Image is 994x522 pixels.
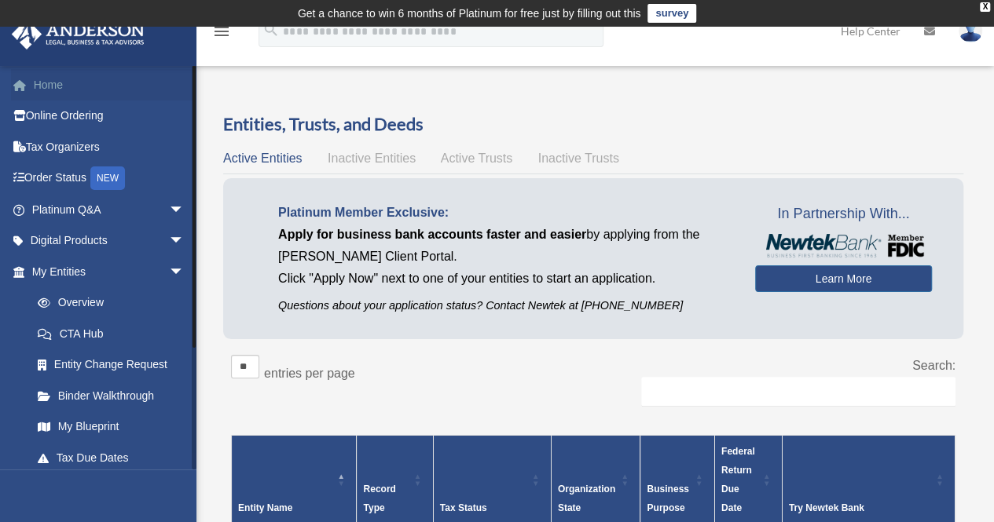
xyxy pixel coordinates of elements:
[22,411,200,443] a: My Blueprint
[721,446,755,513] span: Federal Return Due Date
[212,27,231,41] a: menu
[11,162,208,195] a: Order StatusNEW
[441,151,513,165] span: Active Trusts
[755,265,932,292] a: Learn More
[169,194,200,226] span: arrow_drop_down
[22,349,200,381] a: Entity Change Request
[278,202,732,224] p: Platinum Member Exclusive:
[440,502,487,513] span: Tax Status
[11,100,208,132] a: Online Ordering
[262,21,280,38] i: search
[11,131,208,162] a: Tax Organizers
[212,22,231,41] i: menu
[278,268,732,290] p: Click "Apply Now" next to one of your entities to start an application.
[22,442,200,473] a: Tax Due Dates
[278,228,586,241] span: Apply for business bank accounts faster and easier
[11,69,208,100] a: Home
[7,19,149,49] img: Anderson Advisors Platinum Portal
[223,112,963,137] h3: Entities, Trusts, and Deeds
[278,224,732,268] p: by applying from the [PERSON_NAME] Client Portal.
[11,256,200,287] a: My Entitiesarrow_drop_down
[264,367,355,380] label: entries per page
[11,225,208,257] a: Digital Productsarrow_drop_down
[278,296,732,316] p: Questions about your application status? Contact Newtek at [PHONE_NUMBER]
[755,202,932,227] span: In Partnership With...
[959,20,982,42] img: User Pic
[90,166,125,190] div: NEW
[22,380,200,411] a: Binder Walkthrough
[328,151,416,165] span: Inactive Entities
[169,225,200,257] span: arrow_drop_down
[647,4,696,23] a: survey
[538,151,619,165] span: Inactive Trusts
[169,256,200,288] span: arrow_drop_down
[558,484,615,513] span: Organization State
[22,318,200,349] a: CTA Hub
[980,2,990,12] div: close
[763,234,924,257] img: NewtekBankLogoSM.png
[238,502,292,513] span: Entity Name
[298,4,641,23] div: Get a chance to win 6 months of Platinum for free just by filling out this
[11,194,208,225] a: Platinum Q&Aarrow_drop_down
[912,359,955,372] label: Search:
[647,484,688,513] span: Business Purpose
[22,287,193,319] a: Overview
[223,151,302,165] span: Active Entities
[363,484,395,513] span: Record Type
[789,498,931,517] div: Try Newtek Bank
